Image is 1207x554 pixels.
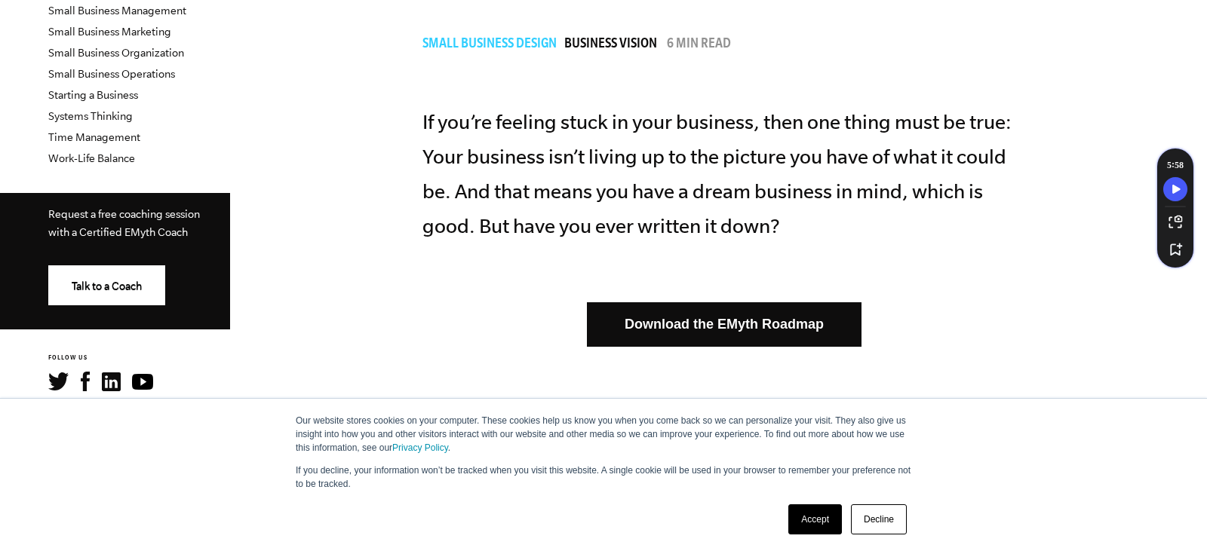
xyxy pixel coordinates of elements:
[422,38,557,53] span: Small Business Design
[422,105,1026,243] p: If you’re feeling stuck in your business, then one thing must be true: Your business isn’t living...
[851,504,907,534] a: Decline
[587,302,861,347] a: Download the EMyth Roadmap
[48,110,133,122] a: Systems Thinking
[296,414,911,455] p: Our website stores cookies on your computer. These cookies help us know you when you come back so...
[48,68,175,80] a: Small Business Operations
[102,372,121,391] img: LinkedIn
[72,280,142,292] span: Talk to a Coach
[48,354,230,363] h6: FOLLOW US
[48,152,135,164] a: Work-Life Balance
[48,5,186,17] a: Small Business Management
[564,38,665,53] a: Business Vision
[564,38,657,53] span: Business Vision
[48,26,171,38] a: Small Business Marketing
[48,265,165,305] a: Talk to a Coach
[48,131,140,143] a: Time Management
[422,392,1026,524] p: The only way to build the business of your dreams is to know exactly what that business looks lik...
[296,464,911,491] p: If you decline, your information won’t be tracked when you visit this website. A single cookie wi...
[667,38,731,53] p: 6 min read
[48,89,138,101] a: Starting a Business
[81,372,90,391] img: Facebook
[392,442,448,453] a: Privacy Policy
[48,205,206,241] p: Request a free coaching session with a Certified EMyth Coach
[48,372,69,390] img: Twitter
[422,38,564,53] a: Small Business Design
[48,47,184,59] a: Small Business Organization
[788,504,842,534] a: Accept
[132,374,153,390] img: YouTube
